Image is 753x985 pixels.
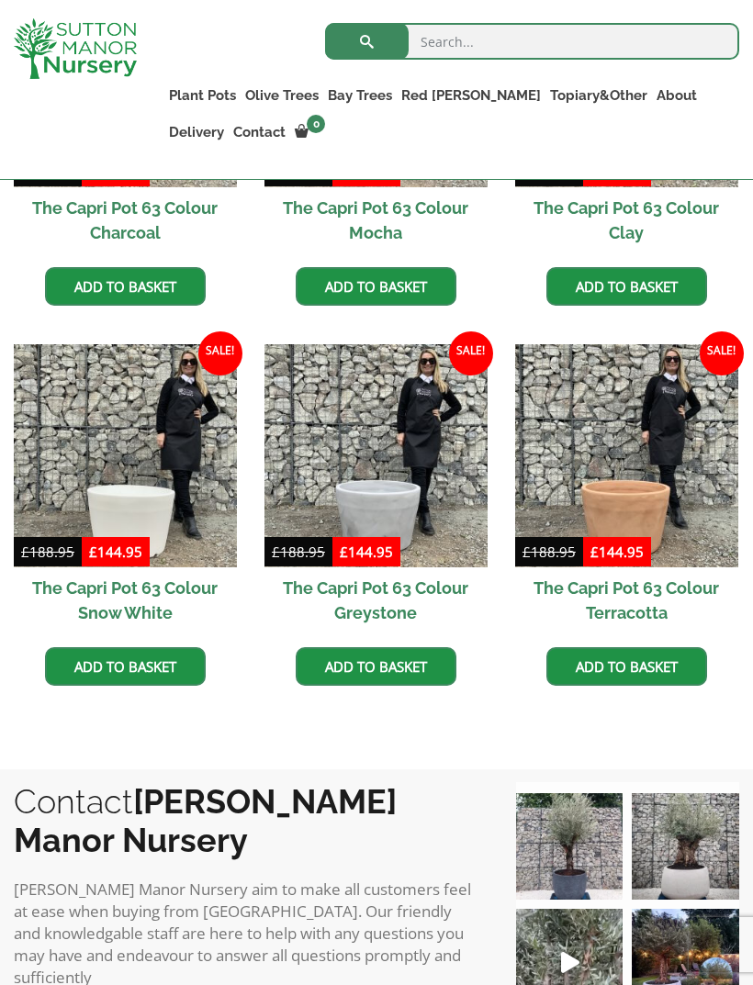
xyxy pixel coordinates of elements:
a: Delivery [164,119,229,145]
span: £ [21,543,29,561]
a: Sale! The Capri Pot 63 Colour Terracotta [515,344,738,633]
img: Check out this beauty we potted at our nursery today ❤️‍🔥 A huge, ancient gnarled Olive tree plan... [632,793,739,901]
bdi: 144.95 [340,543,393,561]
h2: The Capri Pot 63 Colour Snow White [14,567,237,633]
img: The Capri Pot 63 Colour Snow White [14,344,237,567]
a: Topiary&Other [545,83,652,108]
span: £ [340,543,348,561]
span: £ [272,162,280,181]
h2: Contact [14,782,479,859]
img: A beautiful multi-stem Spanish Olive tree potted in our luxurious fibre clay pots 😍😍 [516,793,624,901]
a: Add to basket: “The Capri Pot 63 Colour Charcoal” [45,267,206,306]
h2: The Capri Pot 63 Colour Clay [515,187,738,253]
a: Add to basket: “The Capri Pot 63 Colour Mocha” [296,267,456,306]
a: Add to basket: “The Capri Pot 63 Colour Snow White” [45,647,206,686]
a: Sale! The Capri Pot 63 Colour Greystone [264,344,488,633]
img: The Capri Pot 63 Colour Terracotta [515,344,738,567]
bdi: 144.95 [89,543,142,561]
span: £ [89,162,97,181]
a: Add to basket: “The Capri Pot 63 Colour Clay” [546,267,707,306]
h2: The Capri Pot 63 Colour Charcoal [14,187,237,253]
b: [PERSON_NAME] Manor Nursery [14,782,397,859]
h2: The Capri Pot 63 Colour Mocha [264,187,488,253]
img: The Capri Pot 63 Colour Greystone [264,344,488,567]
a: Add to basket: “The Capri Pot 63 Colour Greystone” [296,647,456,686]
span: Sale! [700,331,744,375]
span: £ [590,543,599,561]
span: £ [523,162,531,181]
bdi: 144.95 [590,543,644,561]
span: £ [523,543,531,561]
a: Plant Pots [164,83,241,108]
span: Sale! [449,331,493,375]
span: 0 [307,115,325,133]
a: Olive Trees [241,83,323,108]
span: £ [272,543,280,561]
a: Contact [229,119,290,145]
a: Sale! The Capri Pot 63 Colour Snow White [14,344,237,633]
input: Search... [325,23,739,60]
a: Add to basket: “The Capri Pot 63 Colour Terracotta” [546,647,707,686]
span: £ [21,162,29,181]
a: About [652,83,702,108]
a: Red [PERSON_NAME] [397,83,545,108]
img: logo [14,18,137,79]
span: £ [590,162,599,181]
h2: The Capri Pot 63 Colour Greystone [264,567,488,633]
bdi: 144.95 [340,162,393,181]
bdi: 188.95 [523,162,576,181]
span: Sale! [198,331,242,375]
span: £ [340,162,348,181]
a: 0 [290,119,331,145]
h2: The Capri Pot 63 Colour Terracotta [515,567,738,633]
bdi: 144.95 [590,162,644,181]
bdi: 144.95 [89,162,142,181]
bdi: 188.95 [272,543,325,561]
bdi: 188.95 [523,543,576,561]
bdi: 188.95 [272,162,325,181]
bdi: 188.95 [21,162,74,181]
bdi: 188.95 [21,543,74,561]
a: Bay Trees [323,83,397,108]
span: £ [89,543,97,561]
svg: Play [561,952,579,973]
